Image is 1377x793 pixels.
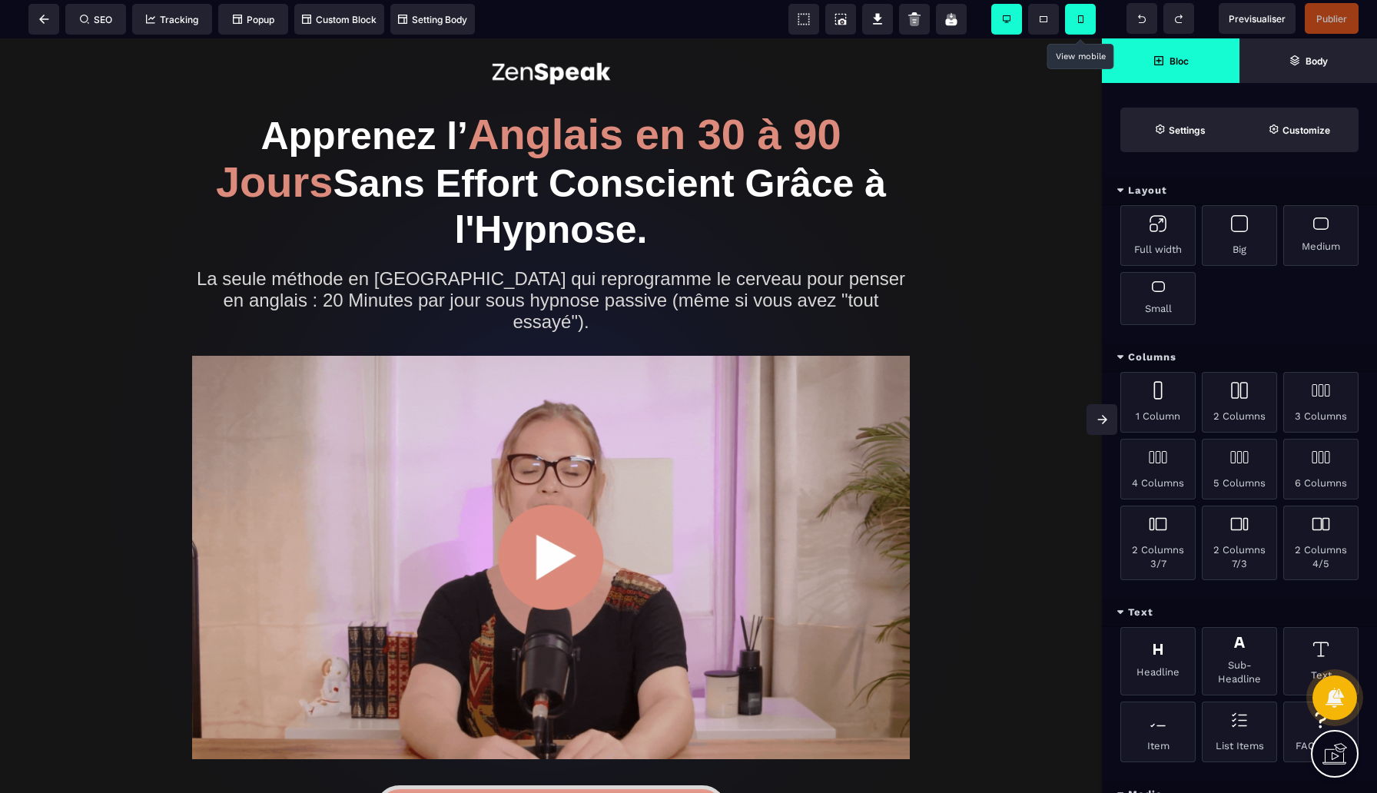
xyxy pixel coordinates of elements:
[1283,372,1359,433] div: 3 Columns
[474,12,628,60] img: adf03937b17c6f48210a28371234eee9_logo_zenspeak.png
[302,14,377,25] span: Custom Block
[146,14,198,25] span: Tracking
[1120,439,1196,499] div: 4 Columns
[1283,205,1359,266] div: Medium
[1120,108,1239,152] span: Settings
[233,14,274,25] span: Popup
[398,14,467,25] span: Setting Body
[788,4,819,35] span: View components
[1239,38,1377,83] span: Open Layer Manager
[1229,13,1286,25] span: Previsualiser
[1102,38,1239,83] span: Open Blocks
[1283,506,1359,580] div: 2 Columns 4/5
[192,317,910,721] img: 03055973746d584f8fc8b654d173a7d9_Vsl_-_Zenspeak3.mp4.gif
[80,14,112,25] span: SEO
[1283,627,1359,695] div: Text
[1202,702,1277,762] div: List Items
[1120,702,1196,762] div: Item
[1120,372,1196,433] div: 1 Column
[1202,627,1277,695] div: Sub-Headline
[1239,108,1359,152] span: Open Style Manager
[1120,506,1196,580] div: 2 Columns 3/7
[1202,205,1277,266] div: Big
[1102,177,1377,205] div: Layout
[1219,3,1296,34] span: Preview
[1202,439,1277,499] div: 5 Columns
[1282,124,1330,136] strong: Customize
[192,222,910,302] h2: La seule méthode en [GEOGRAPHIC_DATA] qui reprogramme le cerveau pour penser en anglais : 20 Minu...
[1316,13,1347,25] span: Publier
[192,65,910,222] h1: Apprenez l’ Sans Effort Conscient Grâce à l'Hypnose.
[1120,627,1196,695] div: Headline
[1170,55,1189,67] strong: Bloc
[1102,343,1377,372] div: Columns
[1102,599,1377,627] div: Text
[1306,55,1328,67] strong: Body
[1283,439,1359,499] div: 6 Columns
[1283,702,1359,762] div: FAQ Items
[216,71,853,168] span: Anglais en 30 à 90 Jours
[1202,372,1277,433] div: 2 Columns
[1169,124,1206,136] strong: Settings
[1120,272,1196,325] div: Small
[825,4,856,35] span: Screenshot
[1202,506,1277,580] div: 2 Columns 7/3
[1120,205,1196,266] div: Full width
